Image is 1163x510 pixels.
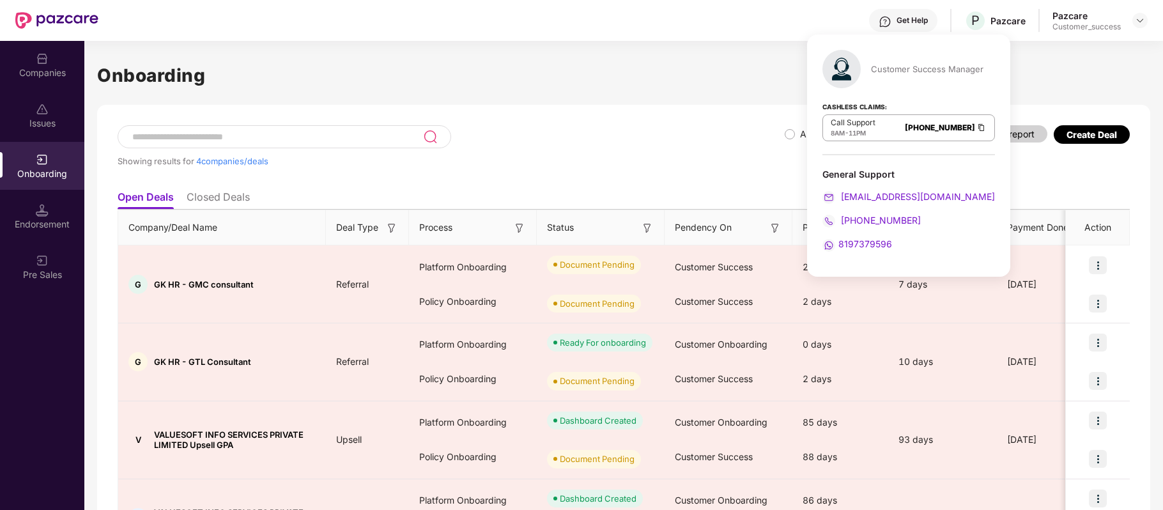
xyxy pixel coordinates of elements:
span: Customer Success [675,373,753,384]
img: svg+xml;base64,PHN2ZyB3aWR0aD0iMjQiIGhlaWdodD0iMjUiIHZpZXdCb3g9IjAgMCAyNCAyNSIgZmlsbD0ibm9uZSIgeG... [423,129,438,144]
img: icon [1089,372,1107,390]
span: Referral [326,356,379,367]
div: 85 days [792,405,888,440]
div: Create Deal [1067,129,1117,140]
span: 4 companies/deals [196,156,268,166]
a: [PHONE_NUMBER] [905,123,975,132]
span: Process [419,220,452,235]
p: Call Support [831,118,875,128]
div: Policy Onboarding [409,362,537,396]
div: [DATE] [997,355,1093,369]
img: svg+xml;base64,PHN2ZyB3aWR0aD0iMTQuNSIgaGVpZ2h0PSIxNC41IiB2aWV3Qm94PSIwIDAgMTYgMTYiIGZpbGw9Im5vbm... [36,204,49,217]
img: svg+xml;base64,PHN2ZyB3aWR0aD0iMjAiIGhlaWdodD0iMjAiIHZpZXdCb3g9IjAgMCAyMCAyMCIgZmlsbD0ibm9uZSIgeG... [36,254,49,267]
div: Document Pending [560,258,635,271]
div: G [128,275,148,294]
img: svg+xml;base64,PHN2ZyB4bWxucz0iaHR0cDovL3d3dy53My5vcmcvMjAwMC9zdmciIHhtbG5zOnhsaW5rPSJodHRwOi8vd3... [822,50,861,88]
img: icon [1089,450,1107,468]
div: G [128,352,148,371]
span: GK HR - GMC consultant [154,279,254,290]
span: Customer Success [675,451,753,462]
img: svg+xml;base64,PHN2ZyBpZD0iRHJvcGRvd24tMzJ4MzIiIHhtbG5zPSJodHRwOi8vd3d3LnczLm9yZy8yMDAwL3N2ZyIgd2... [1135,15,1145,26]
th: Pendency [792,210,888,245]
span: Upsell [326,434,372,445]
img: svg+xml;base64,PHN2ZyB3aWR0aD0iMTYiIGhlaWdodD0iMTYiIHZpZXdCb3g9IjAgMCAxNiAxNiIgZmlsbD0ibm9uZSIgeG... [513,222,526,235]
a: [EMAIL_ADDRESS][DOMAIN_NAME] [822,191,995,202]
div: 10 days [888,355,997,369]
span: 11PM [849,129,866,137]
img: svg+xml;base64,PHN2ZyBpZD0iQ29tcGFuaWVzIiB4bWxucz0iaHR0cDovL3d3dy53My5vcmcvMjAwMC9zdmciIHdpZHRoPS... [36,52,49,65]
span: GK HR - GTL Consultant [154,357,251,367]
div: - [831,128,875,138]
img: icon [1089,412,1107,429]
span: VALUESOFT INFO SERVICES PRIVATE LIMITED Upsell GPA [154,429,316,450]
th: Action [1066,210,1130,245]
span: Pendency On [675,220,732,235]
div: 2 days [792,362,888,396]
li: Closed Deals [187,190,250,209]
img: Clipboard Icon [976,122,987,133]
span: Deal Type [336,220,378,235]
div: Pazcare [990,15,1026,27]
div: [DATE] [997,433,1093,447]
span: Customer Success [675,261,753,272]
div: Platform Onboarding [409,250,537,284]
span: [PHONE_NUMBER] [838,215,921,226]
div: Document Pending [560,452,635,465]
img: icon [1089,256,1107,274]
span: Customer Onboarding [675,339,767,350]
div: Get Help [897,15,928,26]
strong: Cashless Claims: [822,99,887,113]
div: Customer_success [1052,22,1121,32]
div: Policy Onboarding [409,284,537,319]
div: Platform Onboarding [409,327,537,362]
div: General Support [822,168,995,180]
span: Customer Success [675,296,753,307]
img: svg+xml;base64,PHN2ZyBpZD0iSXNzdWVzX2Rpc2FibGVkIiB4bWxucz0iaHR0cDovL3d3dy53My5vcmcvMjAwMC9zdmciIH... [36,103,49,116]
img: icon [1089,334,1107,352]
div: 0 days [792,327,888,362]
a: 8197379596 [822,238,892,249]
img: svg+xml;base64,PHN2ZyB3aWR0aD0iMTYiIGhlaWdodD0iMTYiIHZpZXdCb3g9IjAgMCAxNiAxNiIgZmlsbD0ibm9uZSIgeG... [641,222,654,235]
div: Dashboard Created [560,414,636,427]
img: svg+xml;base64,PHN2ZyB3aWR0aD0iMTYiIGhlaWdodD0iMTYiIHZpZXdCb3g9IjAgMCAxNiAxNiIgZmlsbD0ibm9uZSIgeG... [385,222,398,235]
div: 2 days [792,284,888,319]
th: Payment Done [997,210,1093,245]
h1: Onboarding [97,61,1150,89]
span: Payment Done [1007,220,1072,235]
div: Policy Onboarding [409,440,537,474]
div: Document Pending [560,297,635,310]
div: 93 days [888,433,997,447]
div: Showing results for [118,156,785,166]
img: svg+xml;base64,PHN2ZyB4bWxucz0iaHR0cDovL3d3dy53My5vcmcvMjAwMC9zdmciIHdpZHRoPSIyMCIgaGVpZ2h0PSIyMC... [822,239,835,252]
span: Status [547,220,574,235]
span: Referral [326,279,379,290]
span: P [971,13,980,28]
div: 7 days [888,277,997,291]
div: Dashboard Created [560,492,636,505]
label: All Deals [800,128,836,139]
img: svg+xml;base64,PHN2ZyB4bWxucz0iaHR0cDovL3d3dy53My5vcmcvMjAwMC9zdmciIHdpZHRoPSIyMCIgaGVpZ2h0PSIyMC... [822,191,835,204]
span: Customer Onboarding [675,417,767,428]
img: icon [1089,490,1107,507]
th: Company/Deal Name [118,210,326,245]
span: 8197379596 [838,238,892,249]
div: 2 days [792,250,888,284]
img: icon [1089,295,1107,313]
div: General Support [822,168,995,252]
a: [PHONE_NUMBER] [822,215,921,226]
img: New Pazcare Logo [15,12,98,29]
div: 88 days [792,440,888,474]
img: svg+xml;base64,PHN2ZyB4bWxucz0iaHR0cDovL3d3dy53My5vcmcvMjAwMC9zdmciIHdpZHRoPSIyMCIgaGVpZ2h0PSIyMC... [822,215,835,228]
div: Customer Success Manager [871,63,983,75]
div: Pazcare [1052,10,1121,22]
span: [EMAIL_ADDRESS][DOMAIN_NAME] [838,191,995,202]
li: Open Deals [118,190,174,209]
div: Document Pending [560,375,635,387]
div: Platform Onboarding [409,405,537,440]
div: V [128,430,148,449]
div: Ready For onboarding [560,336,646,349]
span: Customer Onboarding [675,495,767,506]
img: svg+xml;base64,PHN2ZyBpZD0iSGVscC0zMngzMiIgeG1sbnM9Imh0dHA6Ly93d3cudzMub3JnLzIwMDAvc3ZnIiB3aWR0aD... [879,15,891,28]
span: 8AM [831,129,845,137]
img: svg+xml;base64,PHN2ZyB3aWR0aD0iMjAiIGhlaWdodD0iMjAiIHZpZXdCb3g9IjAgMCAyMCAyMCIgZmlsbD0ibm9uZSIgeG... [36,153,49,166]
